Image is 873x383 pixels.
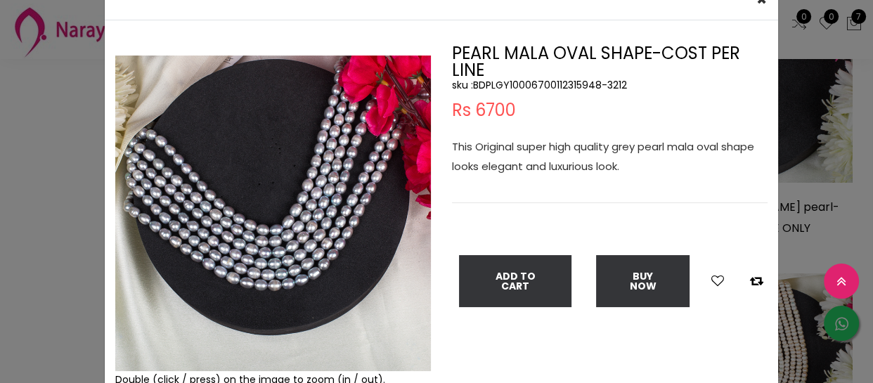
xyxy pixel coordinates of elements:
button: Add to compare [746,272,768,290]
h5: sku : BDPLGY10006700112315948-3212 [452,79,768,91]
p: This Original super high quality grey pearl mala oval shape looks elegant and luxurious look. [452,137,768,176]
button: Add to wishlist [707,272,728,290]
h2: PEARL MALA OVAL SHAPE-COST PER LINE [452,45,768,79]
img: Example [115,56,431,371]
span: Rs 6700 [452,102,516,119]
button: Add To Cart [459,255,571,307]
button: Buy Now [596,255,690,307]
